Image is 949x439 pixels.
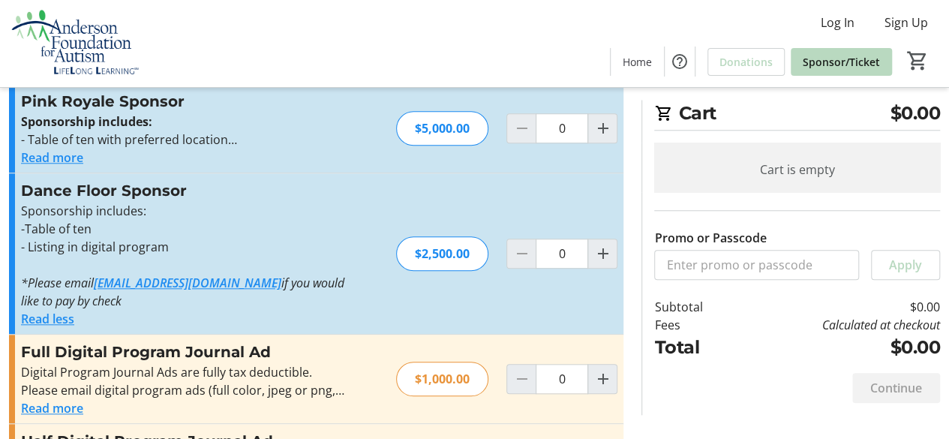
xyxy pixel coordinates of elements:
input: Dance Floor Sponsor Quantity [536,239,588,269]
span: $0.00 [890,100,940,127]
button: Help [665,47,695,77]
button: Sign Up [872,11,940,35]
button: Increment by one [588,239,617,268]
a: [EMAIL_ADDRESS][DOMAIN_NAME] [94,275,281,291]
span: Sponsor/Ticket [803,54,880,70]
h3: Full Digital Program Journal Ad [21,341,349,363]
button: Increment by one [588,365,617,393]
span: Log In [821,14,854,32]
span: Donations [719,54,773,70]
span: Sign Up [884,14,928,32]
a: Donations [707,48,785,76]
td: $0.00 [737,334,940,361]
p: Sponsorship includes: [21,202,349,220]
span: Home [623,54,652,70]
p: - Table of ten with preferred location [21,131,349,149]
p: -Table of ten [21,220,349,238]
td: Fees [654,316,737,334]
button: Cart [904,47,931,74]
input: Enter promo or passcode [654,250,859,280]
div: $2,500.00 [396,236,488,271]
h3: Pink Royale Sponsor [21,90,349,113]
h3: Dance Floor Sponsor [21,179,349,202]
input: Pink Royale Sponsor Quantity [536,113,588,143]
td: Subtotal [654,298,737,316]
a: Sponsor/Ticket [791,48,892,76]
em: *Please email if you would like to pay by check [21,275,344,309]
button: Read more [21,149,83,167]
button: Log In [809,11,866,35]
div: $1,000.00 [396,362,488,396]
td: Calculated at checkout [737,316,940,334]
div: Digital Program Journal Ads are fully tax deductible. Please email digital program ads (full colo... [21,363,349,399]
strong: Sponsorship includes: [21,113,152,130]
label: Promo or Passcode [654,229,766,247]
div: Cart is empty [654,143,940,197]
button: Increment by one [588,114,617,143]
img: Anderson Foundation for Autism 's Logo [9,6,143,81]
a: Home [611,48,664,76]
button: Apply [871,250,940,280]
input: Full Digital Program Journal Ad Quantity [536,364,588,394]
h2: Cart [654,100,940,131]
button: Read less [21,310,74,328]
td: Total [654,334,737,361]
span: Apply [889,256,922,274]
td: $0.00 [737,298,940,316]
button: Read more [21,399,83,417]
p: - Listing in digital program [21,238,349,256]
div: $5,000.00 [396,111,488,146]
